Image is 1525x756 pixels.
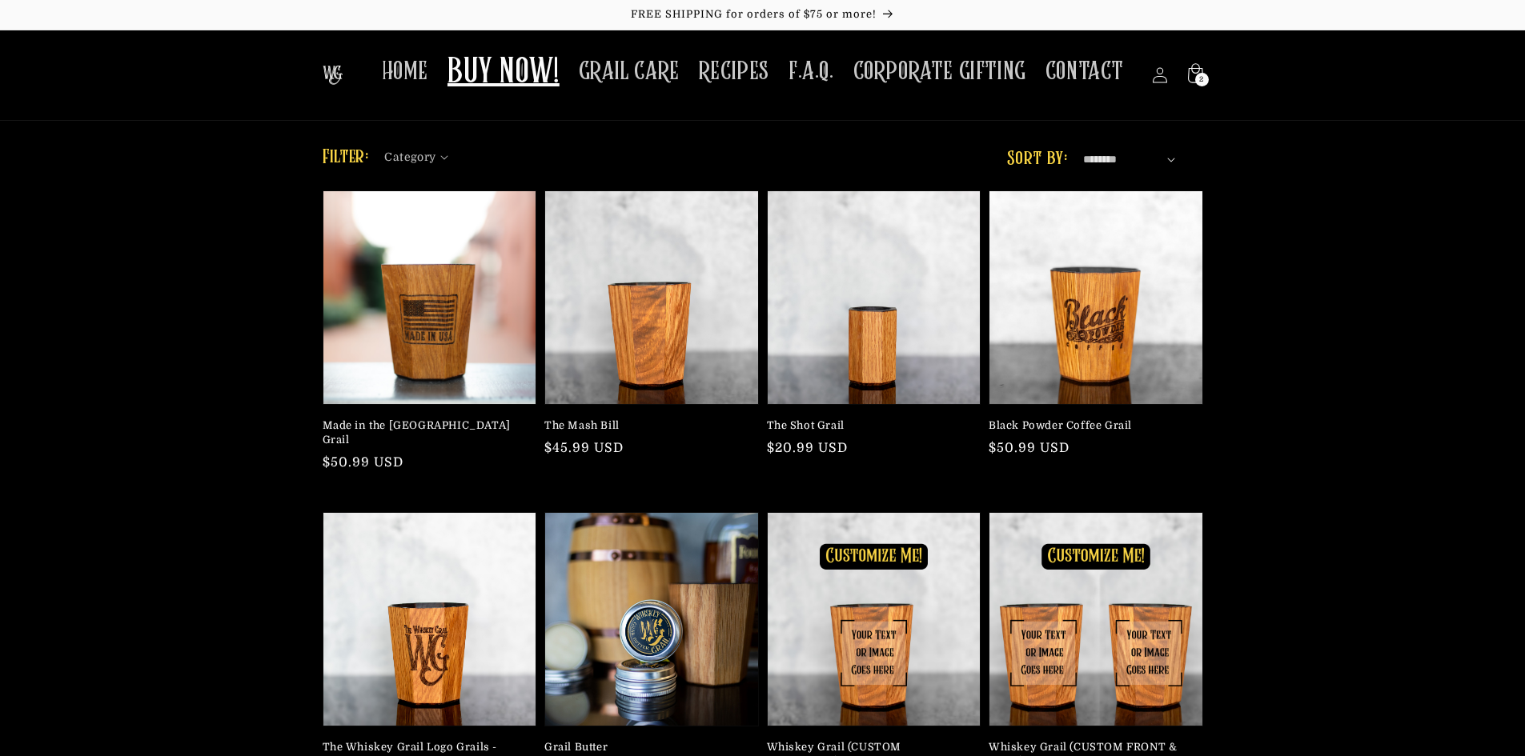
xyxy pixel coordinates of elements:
[544,740,749,754] a: Grail Butter
[438,42,569,105] a: BUY NOW!
[1036,46,1134,97] a: CONTACT
[989,418,1194,433] a: Black Powder Coffee Grail
[579,56,680,87] span: GRAIL CARE
[689,46,779,97] a: RECIPES
[323,418,528,447] a: Made in the [GEOGRAPHIC_DATA] Grail
[323,143,369,172] h2: Filter:
[1199,73,1204,86] span: 2
[779,46,844,97] a: F.A.Q.
[767,418,972,433] a: The Shot Grail
[382,56,428,87] span: HOME
[844,46,1036,97] a: CORPORATE GIFTING
[447,51,560,95] span: BUY NOW!
[789,56,834,87] span: F.A.Q.
[544,418,749,433] a: The Mash Bill
[384,149,435,166] span: Category
[372,46,438,97] a: HOME
[1007,150,1067,169] label: Sort by:
[569,46,689,97] a: GRAIL CARE
[853,56,1026,87] span: CORPORATE GIFTING
[323,66,343,85] img: The Whiskey Grail
[16,8,1509,22] p: FREE SHIPPING for orders of $75 or more!
[699,56,769,87] span: RECIPES
[1045,56,1124,87] span: CONTACT
[384,145,458,162] summary: Category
